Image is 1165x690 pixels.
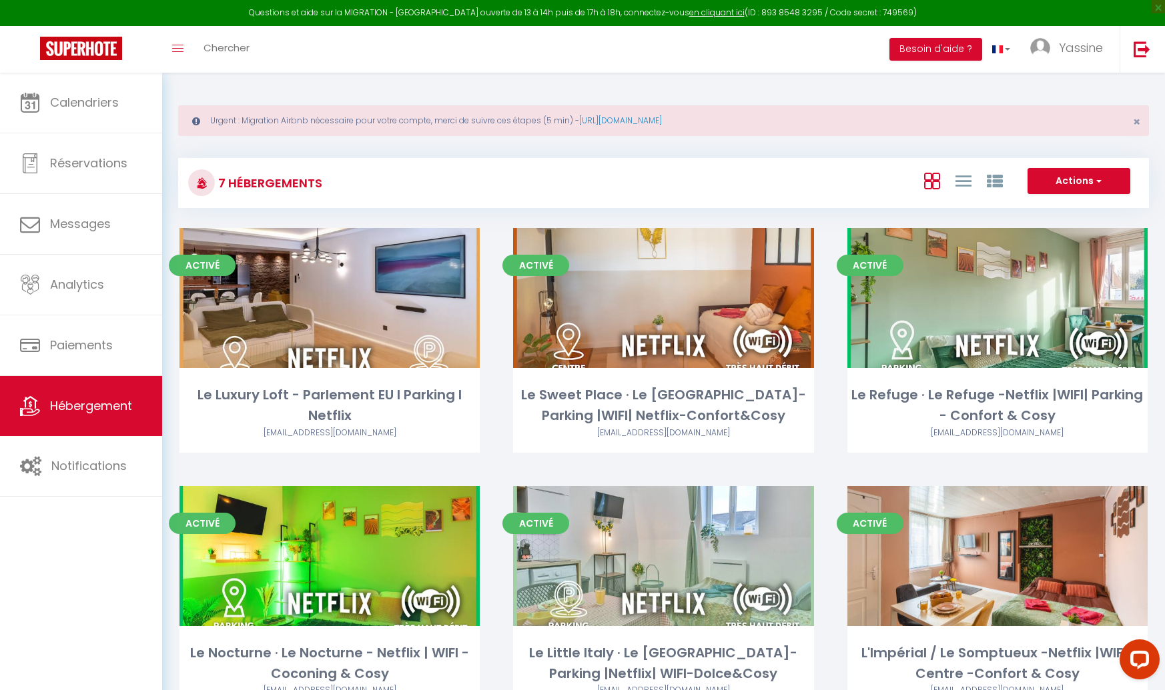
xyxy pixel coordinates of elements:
[513,427,813,439] div: Airbnb
[579,115,662,126] a: [URL][DOMAIN_NAME]
[290,285,370,311] a: Editer
[50,397,132,414] span: Hébergement
[1028,168,1130,195] button: Actions
[889,38,982,61] button: Besoin d'aide ?
[847,427,1148,439] div: Airbnb
[837,255,903,276] span: Activé
[502,255,569,276] span: Activé
[1059,39,1103,56] span: Yassine
[179,385,480,427] div: Le Luxury Loft - Parlement EU l Parking l Netflix
[513,643,813,685] div: Le Little Italy · Le [GEOGRAPHIC_DATA]- Parking |Netflix| WIFI-Dolce&Cosy
[623,543,703,569] a: Editer
[290,543,370,569] a: Editer
[1020,26,1120,73] a: ... Yassine
[847,643,1148,685] div: L'Impérial / Le Somptueux -Netflix |WIFI I Centre -Confort & Cosy
[513,385,813,427] div: Le Sweet Place · Le [GEOGRAPHIC_DATA]-Parking |WIFI| Netflix-Confort&Cosy
[40,37,122,60] img: Super Booking
[987,169,1003,191] a: Vue par Groupe
[50,215,111,232] span: Messages
[837,513,903,534] span: Activé
[955,169,972,191] a: Vue en Liste
[623,285,703,311] a: Editer
[193,26,260,73] a: Chercher
[204,41,250,55] span: Chercher
[957,543,1038,569] a: Editer
[847,385,1148,427] div: Le Refuge · Le Refuge -Netflix |WIFI| Parking - Confort & Cosy
[1134,41,1150,57] img: logout
[50,94,119,111] span: Calendriers
[689,7,745,18] a: en cliquant ici
[50,155,127,171] span: Réservations
[957,285,1038,311] a: Editer
[178,105,1149,136] div: Urgent : Migration Airbnb nécessaire pour votre compte, merci de suivre ces étapes (5 min) -
[51,457,127,474] span: Notifications
[169,255,236,276] span: Activé
[50,337,113,353] span: Paiements
[1030,38,1050,58] img: ...
[1133,113,1140,130] span: ×
[215,168,322,198] h3: 7 Hébergements
[1109,634,1165,690] iframe: LiveChat chat widget
[179,643,480,685] div: Le Nocturne · Le Nocturne - Netflix | WIFI - Coconing & Cosy
[502,513,569,534] span: Activé
[1133,116,1140,128] button: Close
[179,427,480,439] div: Airbnb
[924,169,940,191] a: Vue en Box
[169,513,236,534] span: Activé
[50,276,104,293] span: Analytics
